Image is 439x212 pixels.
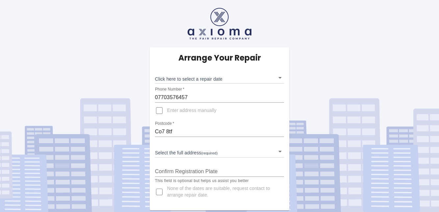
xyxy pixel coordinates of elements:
[155,87,184,92] label: Phone Number
[188,8,251,40] img: axioma
[167,185,279,199] span: None of the dates are suitable, request contact to arrange repair date.
[155,121,174,126] label: Postcode
[167,107,217,114] span: Enter address manually
[155,178,284,184] p: This field is optional but helps us assist you better
[178,53,261,63] h5: Arrange Your Repair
